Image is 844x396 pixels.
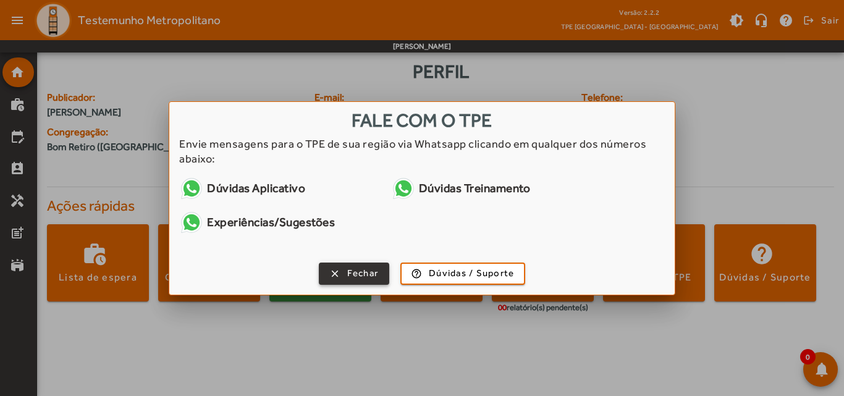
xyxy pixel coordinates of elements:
img: Whatsapp [179,210,204,235]
a: Dúvidas Treinamento [391,176,593,201]
button: Fechar [319,263,390,285]
a: Dúvidas Aplicativo [179,176,381,201]
button: Dúvidas / Suporte [400,263,525,285]
span: Fale com o TPE [352,109,492,131]
span: Dúvidas / Suporte [429,266,514,280]
img: Whatsapp [391,176,416,201]
img: Whatsapp [179,176,204,201]
a: Experiências/Sugestões [179,210,381,235]
span: Fechar [347,266,379,280]
div: Envie mensagens para o TPE de sua região via Whatsapp clicando em qualquer dos números abaixo: [179,137,665,166]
